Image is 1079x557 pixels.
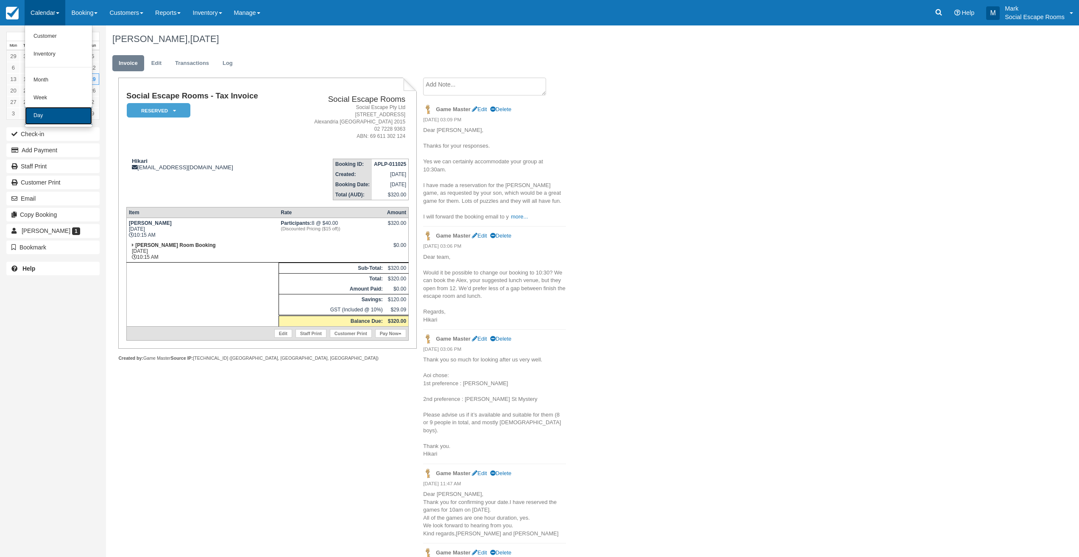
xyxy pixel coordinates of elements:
a: 6 [7,62,20,73]
a: Staff Print [296,329,326,338]
p: Social Escape Rooms [1005,13,1065,21]
td: 8 @ $40.00 [279,218,385,241]
td: GST (Included @ 10%) [279,305,385,316]
button: Copy Booking [6,208,100,221]
a: 2 [86,96,99,108]
td: $120.00 [385,294,409,305]
p: Dear [PERSON_NAME], Thanks for your responses. Yes we can certainly accommodate your group at 10:... [423,126,566,221]
td: [DATE] 10:15 AM [126,218,279,241]
a: [PERSON_NAME] 1 [6,224,100,238]
a: 26 [86,85,99,96]
a: Delete [490,336,511,342]
a: Day [25,107,92,125]
a: Staff Print [6,160,100,173]
p: Thank you so much for looking after us very well. Aoi chose: 1st preference : [PERSON_NAME] 2nd p... [423,356,566,458]
strong: Game Master [436,336,470,342]
p: Dear [PERSON_NAME], Thank you for confirming your date.I have reserved the games for 10am on [DAT... [423,490,566,537]
a: 30 [20,50,33,62]
a: Edit [472,232,487,239]
a: Delete [490,106,511,112]
a: Edit [472,336,487,342]
th: Sub-Total: [279,263,385,274]
p: Dear team, Would it be possible to change our booking to 10:30? We can book the Alex, your sugges... [423,253,566,324]
a: 20 [7,85,20,96]
a: 4 [20,108,33,119]
b: Help [22,265,35,272]
div: Game Master [TECHNICAL_ID] ([GEOGRAPHIC_DATA], [GEOGRAPHIC_DATA], [GEOGRAPHIC_DATA]) [118,355,416,361]
h1: Social Escape Rooms - Tax Invoice [126,92,288,101]
a: Edit [145,55,168,72]
div: [EMAIL_ADDRESS][DOMAIN_NAME] [126,158,288,171]
a: 29 [7,50,20,62]
a: Edit [472,549,487,556]
a: Inventory [25,45,92,63]
em: [DATE] 11:47 AM [423,480,566,490]
button: Bookmark [6,241,100,254]
a: Customer [25,28,92,45]
h2: Social Escape Rooms [292,95,405,104]
span: 1 [72,227,80,235]
strong: Hikari [132,158,148,164]
strong: APLP-011025 [374,161,406,167]
a: Month [25,71,92,89]
h1: [PERSON_NAME], [112,34,909,44]
a: 21 [20,85,33,96]
address: Social Escape Pty Ltd [STREET_ADDRESS] Alexandria [GEOGRAPHIC_DATA] 2015 02 7228 9363 ABN: 69 611... [292,104,405,140]
div: M [986,6,1000,20]
a: 5 [86,50,99,62]
em: (Discounted Pricing ($15 off)) [281,226,383,231]
strong: Game Master [436,232,470,239]
td: $320.00 [385,263,409,274]
a: 3 [7,108,20,119]
a: 13 [7,73,20,85]
a: 7 [20,62,33,73]
a: Pay Now [375,329,406,338]
a: 28 [20,96,33,108]
a: 19 [86,73,99,85]
td: $320.00 [385,274,409,284]
strong: Game Master [436,106,470,112]
th: Savings: [279,294,385,305]
a: Customer Print [330,329,372,338]
th: Amount Paid: [279,284,385,294]
span: [PERSON_NAME] [22,227,70,234]
td: $29.09 [385,305,409,316]
a: 9 [86,108,99,119]
strong: Created by: [118,355,143,361]
a: Delete [490,549,511,556]
em: [DATE] 03:09 PM [423,116,566,126]
strong: Participants [281,220,312,226]
i: Help [954,10,960,16]
a: Edit [274,329,292,338]
th: Rate [279,207,385,218]
a: Log [216,55,239,72]
th: Sun [86,41,99,50]
a: Customer Print [6,176,100,189]
a: Delete [490,232,511,239]
td: [DATE] [372,169,409,179]
strong: [PERSON_NAME] [129,220,172,226]
strong: [PERSON_NAME] Room Booking [135,242,215,248]
th: Item [126,207,279,218]
strong: Game Master [436,470,470,476]
a: Edit [472,106,487,112]
span: [DATE] [190,34,219,44]
th: Booking Date: [333,179,372,190]
button: Add Payment [6,143,100,157]
button: Check-in [6,127,100,141]
em: Reserved [127,103,190,118]
td: [DATE] 10:15 AM [126,240,279,263]
strong: Source IP: [171,355,193,361]
th: Created: [333,169,372,179]
th: Tue [20,41,33,50]
a: Invoice [112,55,144,72]
a: 12 [86,62,99,73]
th: Booking ID: [333,159,372,170]
button: Email [6,192,100,205]
a: Week [25,89,92,107]
span: Help [962,9,975,16]
a: 14 [20,73,33,85]
th: Balance Due: [279,316,385,327]
a: more... [511,213,528,220]
ul: Calendar [25,25,92,127]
